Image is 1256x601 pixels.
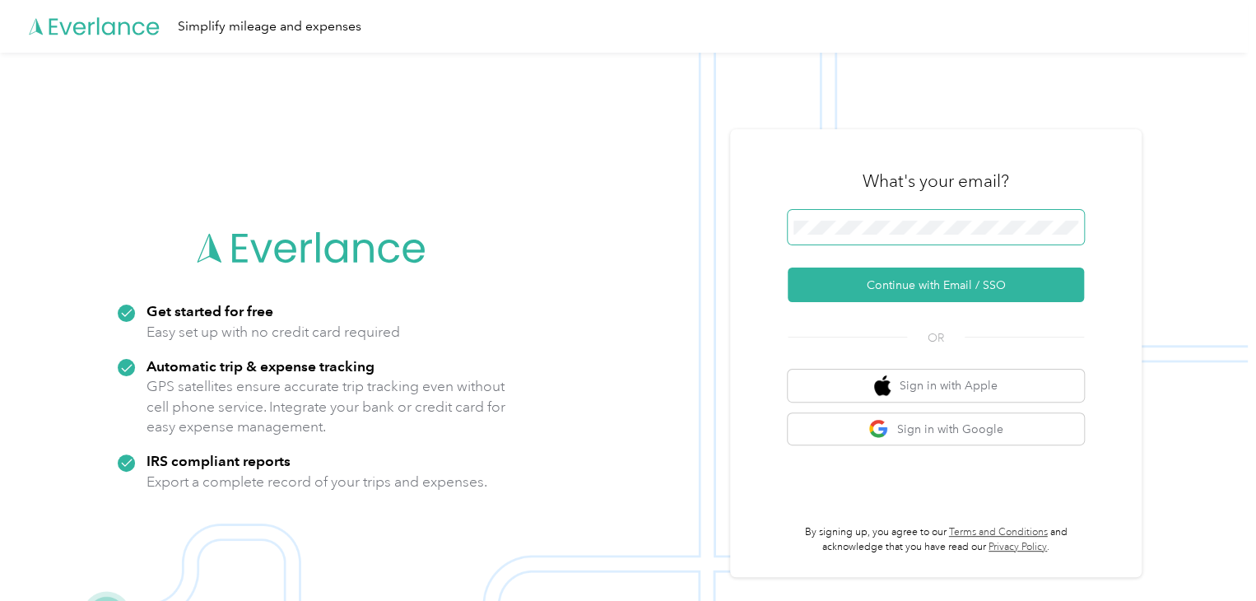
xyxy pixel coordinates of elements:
[788,268,1084,302] button: Continue with Email / SSO
[147,472,487,492] p: Export a complete record of your trips and expenses.
[788,413,1084,445] button: google logoSign in with Google
[147,322,400,342] p: Easy set up with no credit card required
[907,329,965,347] span: OR
[949,526,1048,538] a: Terms and Conditions
[178,16,361,37] div: Simplify mileage and expenses
[989,541,1047,553] a: Privacy Policy
[147,302,273,319] strong: Get started for free
[788,525,1084,554] p: By signing up, you agree to our and acknowledge that you have read our .
[868,419,889,440] img: google logo
[147,357,374,375] strong: Automatic trip & expense tracking
[788,370,1084,402] button: apple logoSign in with Apple
[863,170,1009,193] h3: What's your email?
[147,452,291,469] strong: IRS compliant reports
[874,375,891,396] img: apple logo
[147,376,506,437] p: GPS satellites ensure accurate trip tracking even without cell phone service. Integrate your bank...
